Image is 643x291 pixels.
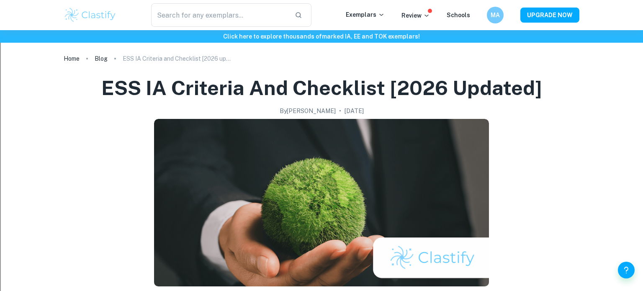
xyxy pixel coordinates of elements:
[2,32,641,41] h6: Click here to explore thousands of marked IA, EE and TOK exemplars !
[491,10,500,20] h6: MA
[346,10,385,19] p: Exemplars
[520,8,579,23] button: UPGRADE NOW
[447,12,470,18] a: Schools
[487,7,504,23] button: MA
[64,7,117,23] img: Clastify logo
[151,3,288,27] input: Search for any exemplars...
[618,262,635,278] button: Help and Feedback
[401,11,430,20] p: Review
